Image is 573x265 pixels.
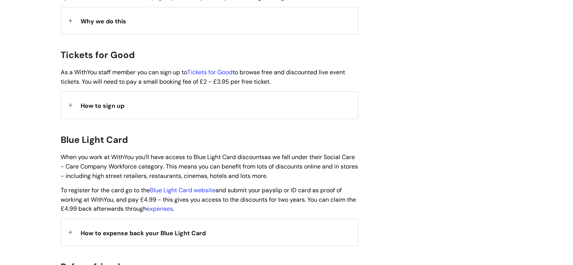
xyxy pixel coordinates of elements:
span: How to sign up [81,102,124,110]
span: Blue Light Card [61,134,128,146]
span: How to expense back your Blue Light Card [81,229,206,237]
span: Why we do this [81,17,126,25]
span: When you work at WithYou you’ll have access to Blue Light Card discounts . This means you can ben... [61,153,358,180]
span: Tickets for Good [61,49,135,61]
a: expenses [147,205,173,213]
span: To register for the card go to the and submit your payslip or ID card as proof of working at With... [61,186,356,213]
a: Blue Light Card website [150,186,215,194]
span: as we fall under their Social Care - Care Company Workforce category [61,153,355,170]
span: As a WithYou staff member you can sign up to to browse free and discounted live event tickets. Yo... [61,68,345,86]
a: Tickets for Good [187,68,232,76]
